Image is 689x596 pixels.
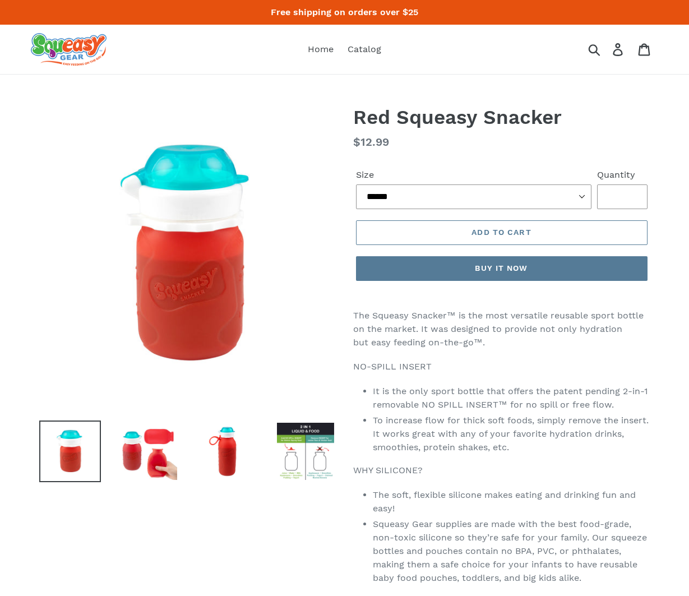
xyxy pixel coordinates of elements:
span: Home [308,44,334,55]
h1: Red Squeasy Snacker [353,105,650,129]
li: To increase flow for thick soft foods, simply remove the insert. It works great with any of your ... [373,414,650,454]
img: squeasy gear snacker portable food pouch [31,33,107,66]
a: Catalog [342,41,387,58]
span: Catalog [348,44,381,55]
li: The soft, flexible silicone makes eating and drinking fun and easy! [373,488,650,515]
p: NO-SPILL INSERT [353,360,650,373]
img: Load image into Gallery viewer, Red Squeasy Snacker [196,421,258,482]
span: Add to cart [471,228,531,237]
li: It is the only sport bottle that offers the patent pending 2-in-1 removable NO SPILL INSERT™ for ... [373,385,650,412]
p: WHY SILICONE? [353,464,650,477]
label: Quantity [597,168,648,182]
img: Load image into Gallery viewer, Red Squeasy Snacker [275,421,336,482]
p: The Squeasy Snacker™ is the most versatile reusable sport bottle on the market. It was designed t... [353,309,650,349]
a: Home [302,41,339,58]
img: Load image into Gallery viewer, Red Squeasy Snacker [39,421,101,482]
button: Add to cart [356,220,648,245]
img: Load image into Gallery viewer, Red Squeasy Snacker [118,421,179,482]
label: Size [356,168,591,182]
span: $12.99 [353,135,389,149]
li: Squeasy Gear supplies are made with the best food-grade, non-toxic silicone so they’re safe for y... [373,518,650,585]
button: Buy it now [356,256,648,281]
